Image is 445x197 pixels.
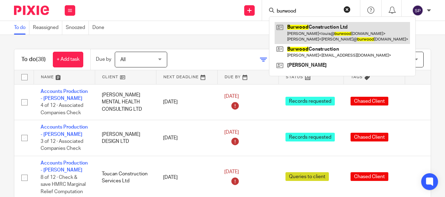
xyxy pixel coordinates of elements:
span: 8 of 12 · Check & save HMRC Marginal Relief Computation [41,175,86,194]
img: Pixie [14,6,49,15]
span: 3 of 12 · Associated Companies Check [41,139,83,151]
a: Done [92,21,108,35]
span: (38) [36,57,46,62]
td: [PERSON_NAME] DESIGN LTD [95,120,156,156]
a: Accounts Production - [PERSON_NAME] [41,89,88,101]
p: Due by [96,56,111,63]
span: [DATE] [224,94,239,99]
a: To do [14,21,29,35]
span: [DATE] [224,130,239,135]
a: Accounts Production - [PERSON_NAME] [41,161,88,173]
a: Accounts Production - [PERSON_NAME] [41,125,88,137]
h1: To do [21,56,46,63]
input: Search [276,8,339,15]
span: [DATE] [224,169,239,174]
span: Records requested [285,97,335,105]
button: Clear [344,6,351,13]
span: 4 of 12 · Associated Companies Check [41,103,83,115]
td: [DATE] [156,84,217,120]
span: Tags [351,75,363,79]
span: Records requested [285,133,335,141]
a: Reassigned [33,21,62,35]
span: Chased Client [351,97,388,105]
a: + Add task [53,52,83,67]
a: Snoozed [66,21,89,35]
span: Chased Client [351,133,388,141]
td: [PERSON_NAME] MENTAL HEALTH CONSULTING LTD [95,84,156,120]
img: svg%3E [412,5,423,16]
span: Queries to client [285,172,329,181]
td: [DATE] [156,120,217,156]
span: All [120,57,126,62]
span: Chased Client [351,172,388,181]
